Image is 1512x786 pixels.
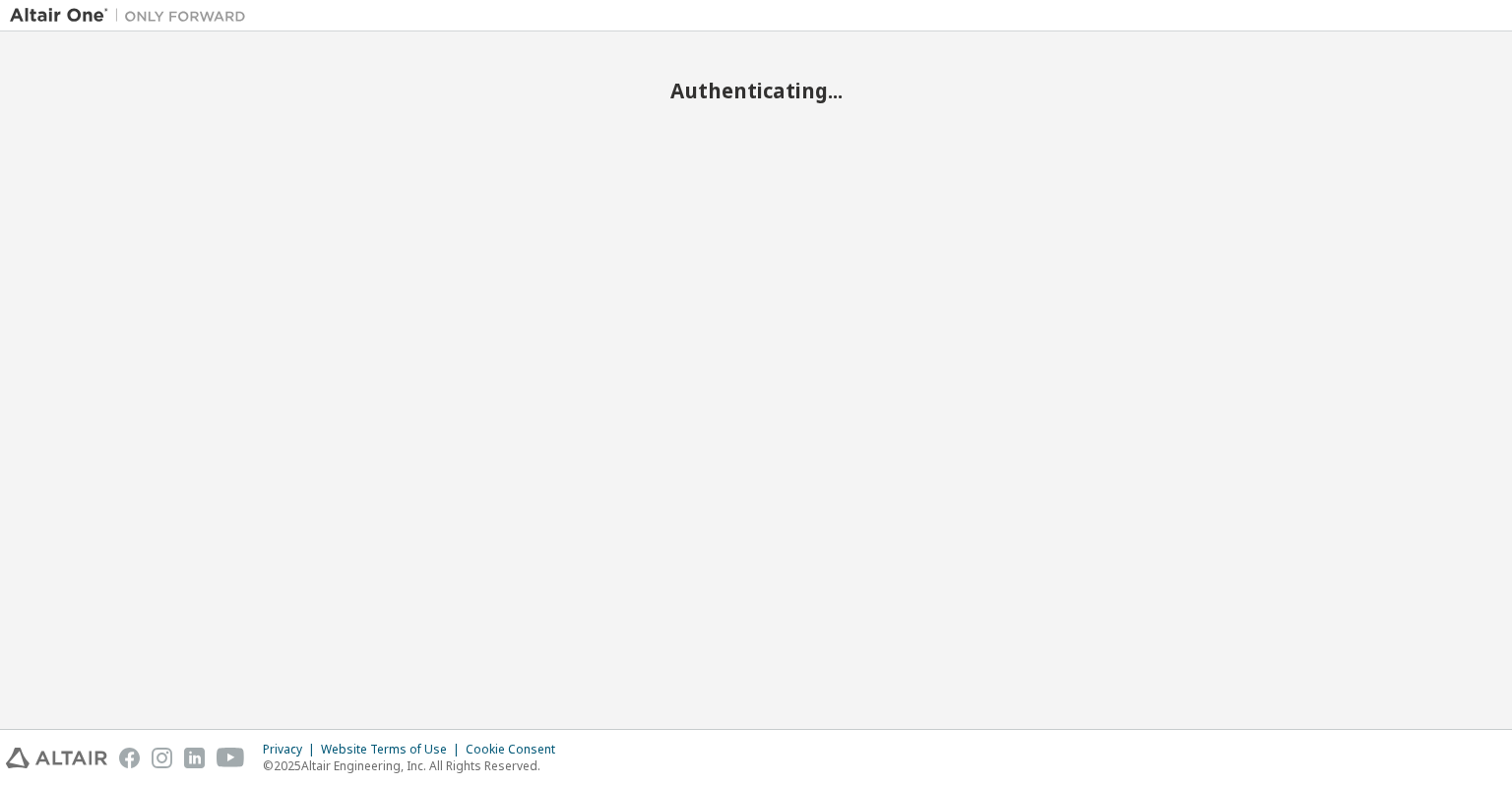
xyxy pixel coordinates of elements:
[466,742,567,757] div: Cookie Consent
[321,742,466,757] div: Website Terms of Use
[6,748,107,768] img: altair_logo.svg
[263,757,567,774] p: © 2025 Altair Engineering, Inc. All Rights Reserved.
[119,748,140,768] img: facebook.svg
[10,78,1502,103] h2: Authenticating...
[184,748,205,768] img: linkedin.svg
[10,6,256,26] img: Altair One
[217,748,245,768] img: youtube.svg
[263,742,321,757] div: Privacy
[152,748,172,768] img: instagram.svg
